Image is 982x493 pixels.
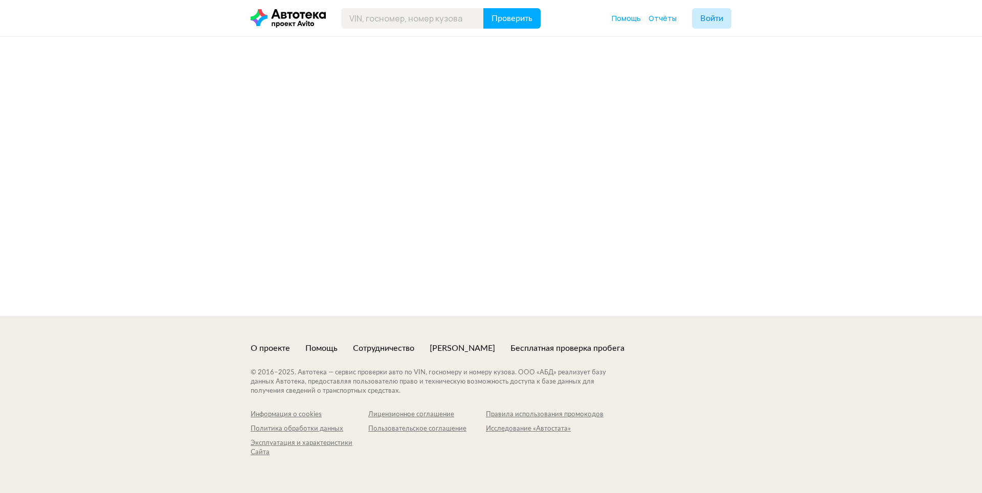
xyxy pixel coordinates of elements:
a: О проекте [251,343,290,354]
a: [PERSON_NAME] [430,343,495,354]
a: Бесплатная проверка пробега [510,343,624,354]
span: Войти [700,14,723,23]
a: Помощь [305,343,338,354]
span: Проверить [492,14,532,23]
a: Информация о cookies [251,410,368,419]
button: Войти [692,8,731,29]
a: Отчёты [649,13,677,24]
span: Помощь [612,13,641,23]
div: © 2016– 2025 . Автотека — сервис проверки авто по VIN, госномеру и номеру кузова. ООО «АБД» реали... [251,368,627,396]
button: Проверить [483,8,541,29]
a: Лицензионное соглашение [368,410,486,419]
a: Эксплуатация и характеристики Сайта [251,439,368,457]
a: Сотрудничество [353,343,414,354]
span: Отчёты [649,13,677,23]
a: Исследование «Автостата» [486,424,604,434]
a: Политика обработки данных [251,424,368,434]
a: Правила использования промокодов [486,410,604,419]
a: Пользовательское соглашение [368,424,486,434]
input: VIN, госномер, номер кузова [341,8,484,29]
a: Помощь [612,13,641,24]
